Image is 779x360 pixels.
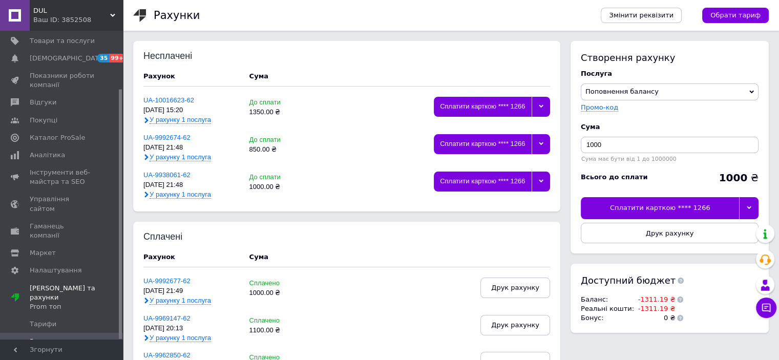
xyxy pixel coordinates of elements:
[581,295,637,304] td: Баланс :
[581,223,759,243] button: Друк рахунку
[434,134,532,154] div: Сплатити карткою **** 1266
[150,153,211,161] span: У рахунку 1 послуга
[30,337,58,346] span: Рахунки
[150,334,211,342] span: У рахунку 1 послуга
[581,197,739,219] div: Сплатити карткою **** 1266
[143,72,239,81] div: Рахунок
[249,146,314,154] div: 850.00 ₴
[33,15,123,25] div: Ваш ID: 3852508
[702,8,769,23] a: Обрати тариф
[30,248,56,258] span: Маркет
[710,11,761,20] span: Обрати тариф
[637,304,675,313] td: -1311.19 ₴
[249,252,268,262] div: Cума
[249,174,314,181] div: До сплати
[143,325,239,332] div: [DATE] 20:13
[150,116,211,124] span: У рахунку 1 послуга
[249,327,314,334] div: 1100.00 ₴
[109,54,126,62] span: 99+
[154,9,200,22] h1: Рахунки
[143,277,191,285] a: UA-9992677-62
[150,190,211,199] span: У рахунку 1 послуга
[581,304,637,313] td: Реальні кошти :
[143,232,210,242] div: Сплачені
[143,144,239,152] div: [DATE] 21:48
[491,284,539,291] span: Друк рахунку
[30,36,95,46] span: Товари та послуги
[143,134,191,141] a: UA-9992674-62
[30,151,65,160] span: Аналітика
[143,287,239,295] div: [DATE] 21:49
[143,107,239,114] div: [DATE] 15:20
[581,137,759,153] input: Введіть суму
[143,252,239,262] div: Рахунок
[434,97,532,117] div: Сплатити карткою **** 1266
[756,298,776,318] button: Чат з покупцем
[646,229,694,237] span: Друк рахунку
[249,99,314,107] div: До сплати
[249,317,314,325] div: Сплачено
[719,173,759,183] div: ₴
[30,168,95,186] span: Інструменти веб-майстра та SEO
[30,98,56,107] span: Відгуки
[30,71,95,90] span: Показники роботи компанії
[143,96,194,104] a: UA-10016623-62
[581,51,759,64] div: Створення рахунку
[434,172,532,192] div: Сплатити карткою **** 1266
[97,54,109,62] span: 35
[249,109,314,116] div: 1350.00 ₴
[143,171,191,179] a: UA-9938061-62
[30,133,85,142] span: Каталог ProSale
[637,313,675,323] td: 0 ₴
[30,54,106,63] span: [DEMOGRAPHIC_DATA]
[581,103,618,111] label: Промо-код
[30,222,95,240] span: Гаманець компанії
[249,289,314,297] div: 1000.00 ₴
[249,183,314,191] div: 1000.00 ₴
[581,274,676,287] span: Доступний бюджет
[249,136,314,144] div: До сплати
[30,266,82,275] span: Налаштування
[609,11,673,20] span: Змінити реквізити
[150,297,211,305] span: У рахунку 1 послуга
[30,195,95,213] span: Управління сайтом
[719,172,747,184] b: 1000
[581,173,648,182] div: Всього до сплати
[249,280,314,287] div: Сплачено
[480,278,550,298] button: Друк рахунку
[30,320,56,329] span: Тарифи
[143,351,191,359] a: UA-9962850-62
[30,284,123,312] span: [PERSON_NAME] та рахунки
[491,321,539,329] span: Друк рахунку
[30,116,57,125] span: Покупці
[581,156,759,162] div: Сума має бути від 1 до 1000000
[30,302,123,311] div: Prom топ
[249,72,268,81] div: Cума
[601,8,682,23] a: Змінити реквізити
[143,181,239,189] div: [DATE] 21:48
[581,313,637,323] td: Бонус :
[143,314,191,322] a: UA-9969147-62
[581,69,759,78] div: Послуга
[33,6,110,15] span: DUL
[637,295,675,304] td: -1311.19 ₴
[480,315,550,335] button: Друк рахунку
[581,122,759,132] div: Cума
[585,88,659,95] span: Поповнення балансу
[143,51,210,61] div: Несплачені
